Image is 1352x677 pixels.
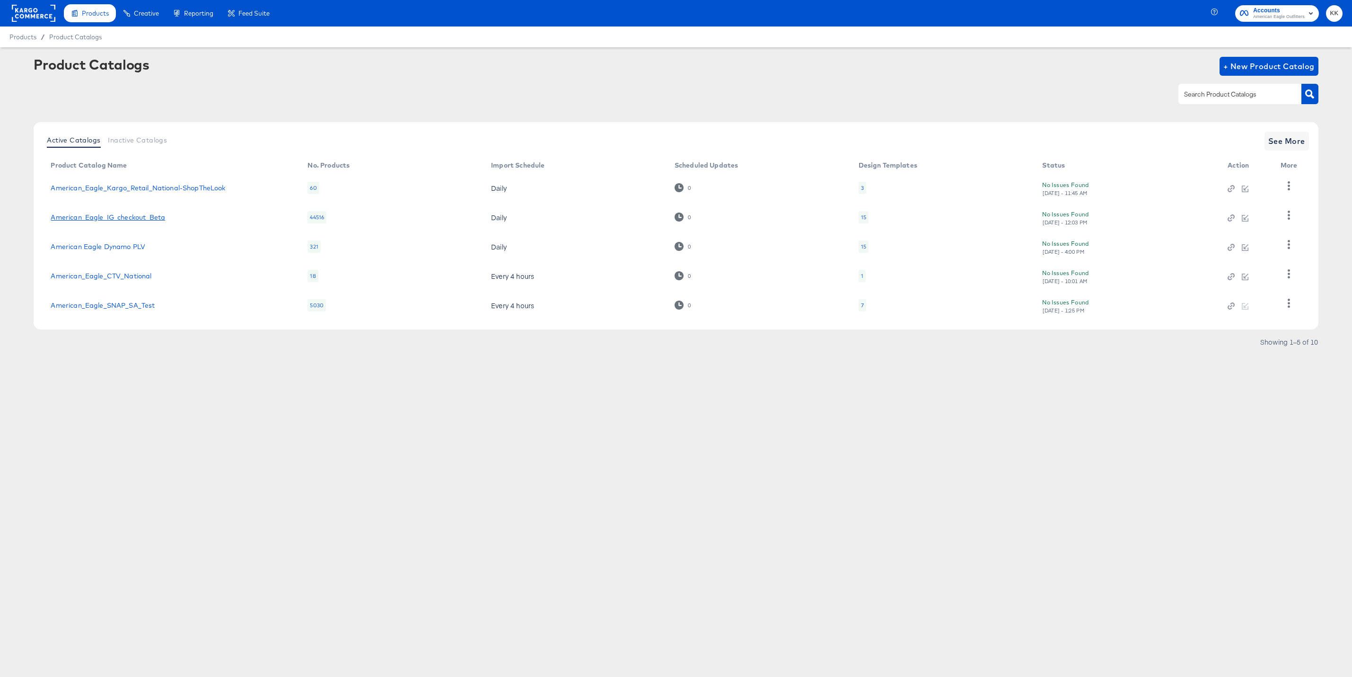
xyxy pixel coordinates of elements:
a: American_Eagle_IG_checkout_Beta [51,214,165,221]
span: + New Product Catalog [1223,60,1315,73]
div: Scheduled Updates [675,161,738,169]
td: Every 4 hours [483,261,667,291]
span: Feed Suite [238,9,270,17]
div: 0 [687,302,691,309]
div: 18 [307,270,318,282]
div: 15 [859,241,869,253]
a: Product Catalogs [49,33,102,41]
input: Search Product Catalogs [1182,89,1283,100]
div: 44516 [307,211,326,223]
th: Action [1220,158,1273,173]
span: Active Catalogs [47,136,100,144]
span: Inactive Catalogs [108,136,167,144]
a: American Eagle Dynamo PLV [51,243,145,250]
td: Daily [483,232,667,261]
span: / [36,33,49,41]
span: Creative [134,9,159,17]
div: 3 [859,182,866,194]
div: 0 [687,273,691,279]
div: 15 [861,243,866,250]
div: 60 [307,182,319,194]
div: 321 [307,241,320,253]
div: Product Catalogs [34,57,149,72]
div: Product Catalog Name [51,161,127,169]
div: 0 [687,243,691,250]
div: 0 [675,242,691,251]
div: 7 [861,302,864,309]
div: 0 [675,183,691,192]
span: Reporting [184,9,213,17]
div: 7 [859,299,866,312]
div: 0 [675,271,691,280]
div: 0 [675,301,691,310]
a: American_Eagle_CTV_National [51,272,151,280]
div: 3 [861,184,864,192]
div: Design Templates [859,161,917,169]
td: Every 4 hours [483,291,667,320]
span: American Eagle Outfitters [1253,13,1305,21]
td: Daily [483,173,667,203]
div: No. Products [307,161,350,169]
button: AccountsAmerican Eagle Outfitters [1235,5,1319,22]
button: KK [1326,5,1343,22]
div: 0 [687,214,691,221]
div: Showing 1–5 of 10 [1260,338,1318,345]
button: See More [1264,132,1309,151]
div: 0 [675,213,691,222]
button: + New Product Catalog [1220,57,1318,76]
span: See More [1268,134,1305,148]
div: 15 [861,214,866,221]
div: 1 [859,270,866,282]
span: Accounts [1253,6,1305,16]
th: More [1273,158,1309,173]
a: American_Eagle_SNAP_SA_Test [51,302,155,309]
div: 0 [687,185,691,191]
th: Status [1035,158,1220,173]
span: Products [82,9,109,17]
a: American_Eagle_Kargo_Retail_National-ShopTheLook [51,184,225,192]
div: 1 [861,272,863,280]
div: Import Schedule [491,161,544,169]
td: Daily [483,203,667,232]
span: KK [1330,8,1339,19]
div: 5030 [307,299,326,312]
span: Products [9,33,36,41]
div: 15 [859,211,869,223]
